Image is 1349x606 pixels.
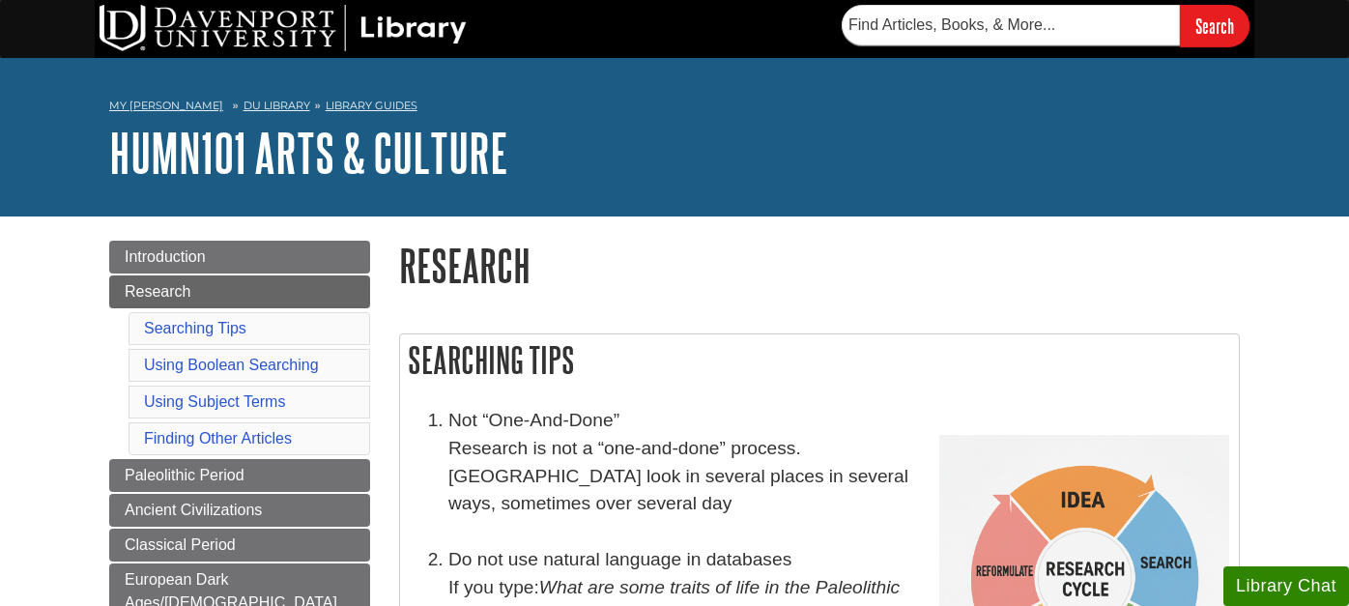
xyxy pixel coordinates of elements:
span: Ancient Civilizations [125,502,262,518]
input: Search [1180,5,1249,46]
a: Ancient Civilizations [109,494,370,527]
a: Finding Other Articles [144,430,292,447]
a: Introduction [109,241,370,274]
span: Paleolithic Period [125,467,244,483]
span: Introduction [125,248,206,265]
nav: breadcrumb [109,93,1240,124]
h2: Searching Tips [400,334,1239,386]
a: Using Boolean Searching [144,357,319,373]
a: My [PERSON_NAME] [109,98,223,114]
a: Classical Period [109,529,370,562]
a: HUMN101 Arts & Culture [109,123,508,183]
a: Using Subject Terms [144,393,285,410]
a: DU Library [244,99,310,112]
a: Library Guides [326,99,417,112]
a: Paleolithic Period [109,459,370,492]
a: Research [109,275,370,308]
li: Not “One-And-Done” Research is not a “one-and-done” process. [GEOGRAPHIC_DATA] look in several pl... [448,407,1229,518]
span: Classical Period [125,536,236,553]
img: DU Library [100,5,467,51]
a: Searching Tips [144,320,246,336]
form: Searches DU Library's articles, books, and more [842,5,1249,46]
input: Find Articles, Books, & More... [842,5,1180,45]
span: Research [125,283,190,300]
h1: Research [399,241,1240,290]
button: Library Chat [1223,566,1349,606]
